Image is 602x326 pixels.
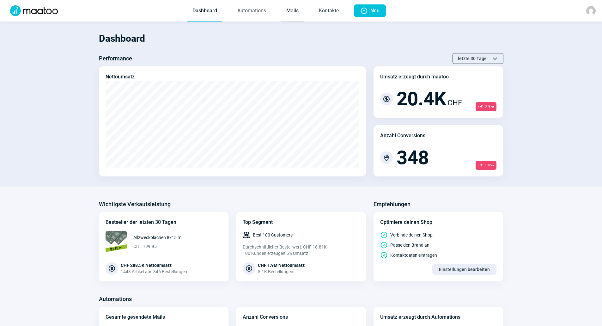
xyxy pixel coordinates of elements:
span: letzte 30 Tage [458,53,487,64]
div: CHF 288.5K Nettoumsatz [121,262,187,268]
div: Anzahl Conversions [243,313,288,321]
a: Automations [232,1,271,22]
div: Durchschnittlicher Bestellwert: CHF 18.81K 100 Kunden erzeugen 5% Umsatz [243,244,359,256]
a: Dashboard [187,1,222,22]
span: Neu [370,4,380,17]
span: Kontaktdaten eintragen [390,252,437,258]
span: Verbinde deinen Shop [390,232,433,238]
div: Umsatz erzeugt durch Automations [380,313,460,321]
img: Logo [6,5,62,16]
div: Bestseller der letzten 30 Tagen [106,218,222,226]
h3: Empfehlungen [374,199,410,209]
div: 1443 Artikel aus 346 Bestellungen [121,268,187,275]
div: Nettoumsatz [106,73,135,81]
div: Optimiere deinen Shop [380,218,497,226]
div: Umsatz erzeugt durch maatoo [380,73,449,81]
button: Neu [354,4,386,17]
h1: Dashboard [99,28,503,49]
h3: Automations [99,294,132,304]
span: CHF 199.95 [133,243,181,249]
a: Kontakte [314,1,344,22]
span: Best 100 Customers [253,232,293,238]
span: CHF [447,97,462,108]
div: Gesamte gesendete Mails [106,313,165,321]
span: 348 [397,148,429,167]
img: 68x68 [106,231,127,253]
span: Allzweckblachen 8x15 m [133,234,181,241]
h3: Performance [99,53,132,64]
button: Einstellungen bearbeiten [432,264,496,275]
img: avatar [586,6,596,15]
span: - 31.1 % [476,161,496,170]
span: Passe den Brand an [390,242,429,248]
div: Anzahl Conversions [380,132,425,139]
span: - 41.0 % [476,102,496,111]
div: CHF 1.9M Nettoumsatz [258,262,305,268]
h3: Wichtigste Verkaufsleistung [99,199,171,209]
span: Einstellungen bearbeiten [439,264,490,274]
a: Mails [281,1,304,22]
div: Top Segment [243,218,359,226]
span: 20.4K [397,89,446,108]
div: 5.1K Bestellungen [258,268,305,275]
